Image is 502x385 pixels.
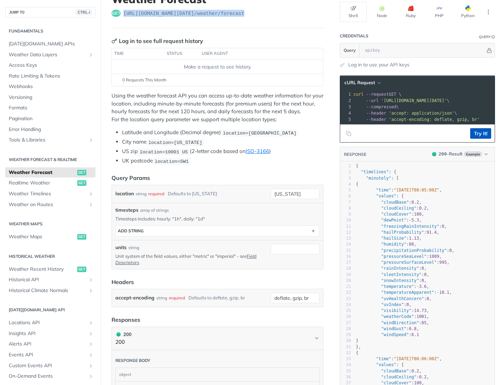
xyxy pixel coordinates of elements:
[483,7,494,17] button: More Languages
[9,190,86,197] span: Weather Timelines
[353,92,401,97] span: GET \
[419,284,427,289] span: 3.6
[5,318,95,328] a: Locations APIShow subpages for Locations API
[340,169,351,175] div: 2
[485,9,492,15] svg: More ellipsis
[199,48,309,59] th: user agent
[340,356,351,362] div: 33
[9,287,86,294] span: Historical Climate Normals
[115,330,131,338] div: 200
[9,104,94,111] span: Formats
[115,358,150,363] div: Response body
[340,199,351,205] div: 7
[340,350,351,356] div: 32
[128,245,139,251] div: string
[353,98,450,103] span: \
[5,253,95,260] h2: Historical Weather
[381,308,411,313] span: "visibility"
[115,293,155,303] label: accept-encoding
[314,335,320,341] svg: Chevron
[356,302,411,307] span: : ,
[118,228,144,233] div: ADD string
[148,140,202,145] span: location=[US_STATE]
[432,152,436,156] span: 200
[356,356,442,361] span: : ,
[340,296,351,302] div: 23
[353,111,457,116] span: \
[340,116,352,123] div: 5
[88,277,94,283] button: Show subpages for Historical API
[340,308,351,314] div: 25
[344,128,353,139] button: Copy to clipboard
[340,205,351,211] div: 8
[340,217,351,223] div: 10
[140,207,169,213] div: array of strings
[464,151,482,157] span: Example
[122,129,323,137] li: Latitude and Longitude (Decimal degree)
[340,2,367,22] button: Shell
[429,151,491,158] button: 200200-ResultExample
[381,332,409,337] span: "windSpeed"
[411,218,419,223] span: 5.3
[376,188,391,192] span: "time"
[156,293,167,303] div: string
[381,212,411,217] span: "cloudCover"
[115,63,320,71] div: Make a request to see history.
[88,363,94,369] button: Show subpages for Custom Events API
[340,241,351,247] div: 14
[356,254,442,259] span: : ,
[9,83,94,90] span: Webhooks
[112,38,117,44] svg: Key
[5,275,95,285] a: Historical APIShow subpages for Historical API
[356,326,419,331] span: : ,
[5,178,95,188] a: Realtime Weatherget
[112,92,323,123] p: Using the weather forecast API you can access up-to-date weather information for your location, i...
[9,137,86,144] span: Tools & Libraries
[376,362,396,367] span: "values"
[5,103,95,113] a: Formats
[439,260,447,265] span: 995
[381,236,406,241] span: "hailSize"
[416,314,426,319] span: 1001
[5,28,95,34] h2: Fundamentals
[479,34,495,39] div: QueryInformation
[426,2,453,22] button: PHP
[5,7,95,17] button: JUMP TOCTRL-/
[340,344,351,350] div: 31
[5,264,95,275] a: Weather Recent Historyget
[340,374,351,380] div: 36
[422,320,426,325] span: 85
[381,242,406,247] span: "humidity"
[419,206,427,211] span: 0.2
[356,224,447,229] span: : ,
[381,266,419,271] span: "rainIntensity"
[88,331,94,336] button: Show subpages for Insights API
[340,362,351,368] div: 34
[77,267,86,272] span: get
[340,235,351,241] div: 13
[361,169,388,174] span: "timelines"
[454,2,481,22] button: Python
[115,189,134,199] label: location
[115,206,138,214] span: timesteps
[381,290,434,295] span: "temperatureApparent"
[356,212,424,217] span: : ,
[381,206,416,211] span: "cloudCeiling"
[361,43,486,57] input: apikey
[9,266,76,273] span: Weather Recent History
[356,182,358,187] span: {
[409,218,411,223] span: -
[414,212,422,217] span: 100
[424,272,426,277] span: 0
[5,92,95,103] a: Versioning
[356,308,429,313] span: : ,
[5,114,95,124] a: Pagination
[340,254,351,260] div: 16
[356,164,358,168] span: {
[5,135,95,145] a: Tools & LibrariesShow subpages for Tools & Libraries
[9,276,86,283] span: Historical API
[422,278,424,283] span: 0
[381,375,416,379] span: "cloudCeiling"
[342,79,383,86] button: cURL Request
[340,332,351,338] div: 29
